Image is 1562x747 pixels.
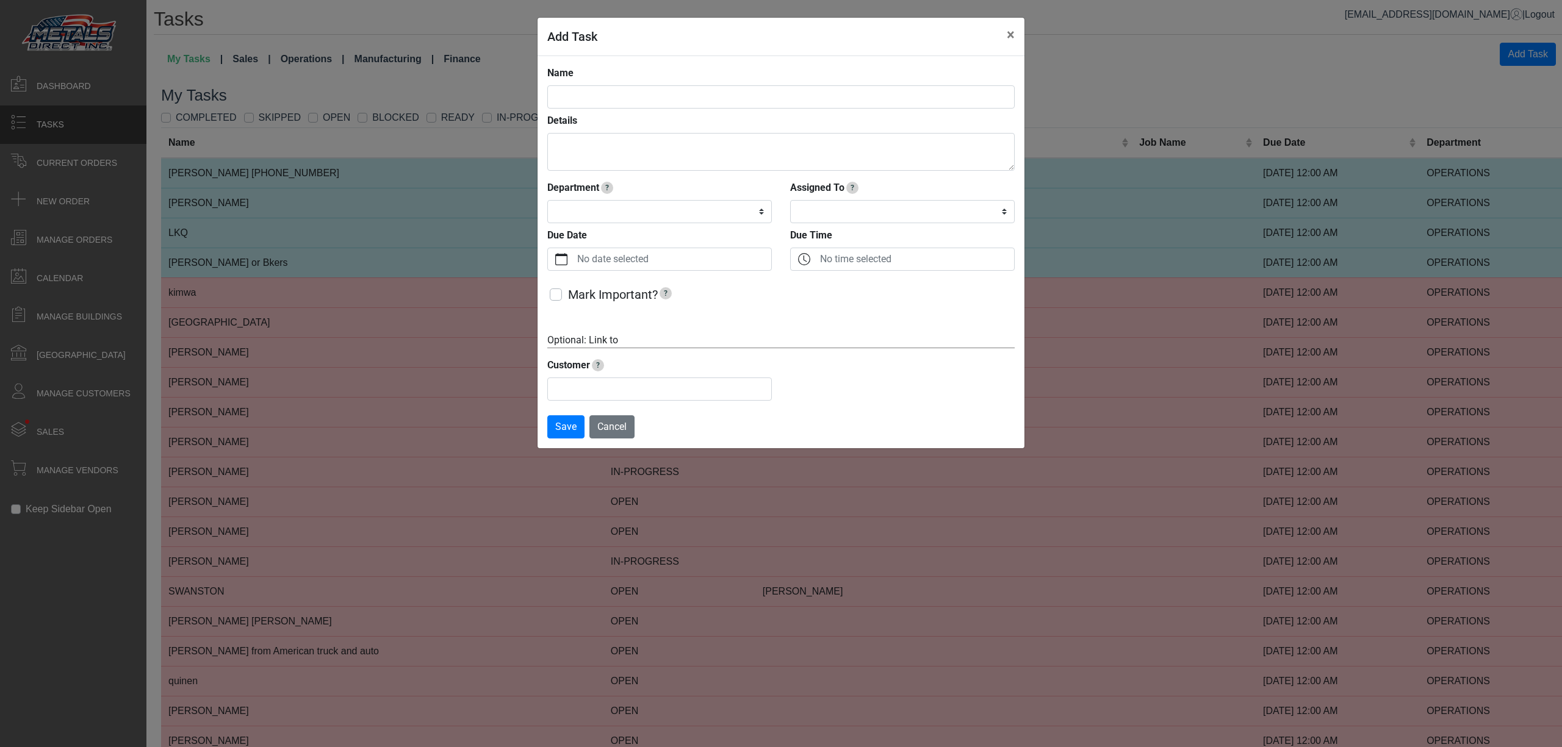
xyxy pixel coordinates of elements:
[846,182,858,194] span: Track who this task is assigned to
[568,285,674,304] label: Mark Important?
[547,359,590,371] strong: Customer
[660,287,672,299] span: Marking a task as important will make it show up at the top of task lists
[798,253,810,265] svg: clock
[589,415,635,438] button: Cancel
[547,67,574,79] strong: Name
[555,253,567,265] svg: calendar
[791,248,818,270] button: clock
[547,182,599,193] strong: Department
[555,421,577,432] span: Save
[547,27,597,46] h5: Add Task
[547,415,585,438] button: Save
[547,115,577,126] strong: Details
[547,229,587,241] strong: Due Date
[575,248,771,270] label: No date selected
[997,18,1024,52] button: Close
[547,333,1015,348] div: Optional: Link to
[592,359,604,371] span: Start typing to pull up a list of customers. You must select a customer from the list.
[818,248,1014,270] label: No time selected
[548,248,575,270] button: calendar
[601,182,613,194] span: Selecting a department will automatically assign to an employee in that department
[790,182,844,193] strong: Assigned To
[790,229,832,241] strong: Due Time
